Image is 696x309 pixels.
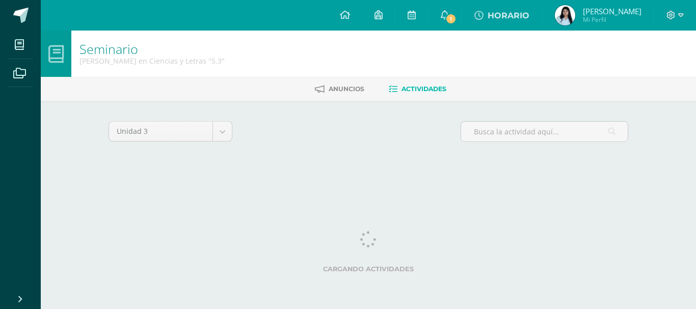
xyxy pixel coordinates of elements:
h1: Seminario [79,42,225,56]
span: Anuncios [329,85,364,93]
span: Mi Perfil [583,15,641,24]
input: Busca la actividad aquí... [461,122,628,142]
span: HORARIO [488,11,529,20]
span: 1 [445,13,456,24]
span: [PERSON_NAME] [583,6,641,16]
div: Quinto Bachillerato en Ciencias y Letras '5.3' [79,56,225,66]
img: ca3781a370d70c45eccb6d617ee6de09.png [555,5,575,25]
a: Anuncios [315,81,364,97]
span: Unidad 3 [117,122,205,141]
label: Cargando actividades [109,265,628,273]
a: Unidad 3 [109,122,232,141]
a: Seminario [79,40,138,58]
a: Actividades [389,81,446,97]
span: Actividades [401,85,446,93]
